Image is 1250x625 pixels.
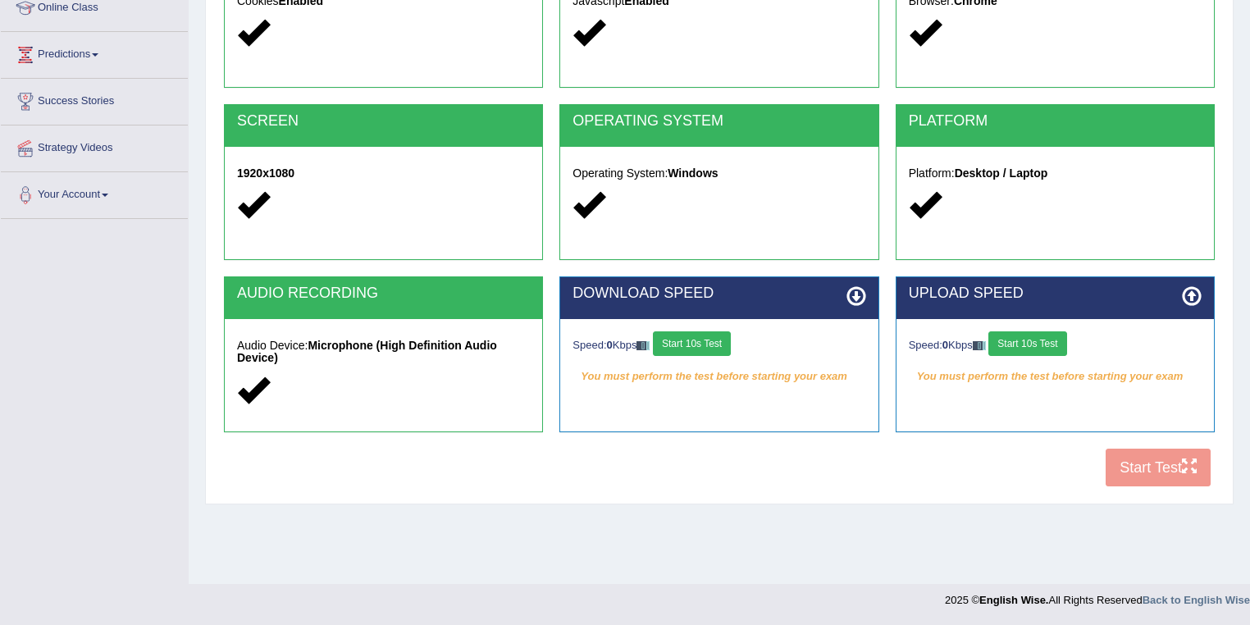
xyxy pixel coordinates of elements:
[237,340,530,365] h5: Audio Device:
[1143,594,1250,606] a: Back to English Wise
[573,113,865,130] h2: OPERATING SYSTEM
[909,364,1202,389] em: You must perform the test before starting your exam
[237,113,530,130] h2: SCREEN
[237,285,530,302] h2: AUDIO RECORDING
[1,125,188,167] a: Strategy Videos
[909,167,1202,180] h5: Platform:
[607,339,613,351] strong: 0
[573,364,865,389] em: You must perform the test before starting your exam
[237,167,294,180] strong: 1920x1080
[1,32,188,73] a: Predictions
[973,341,986,350] img: ajax-loader-fb-connection.gif
[237,339,497,364] strong: Microphone (High Definition Audio Device)
[945,584,1250,608] div: 2025 © All Rights Reserved
[988,331,1066,356] button: Start 10s Test
[909,113,1202,130] h2: PLATFORM
[653,331,731,356] button: Start 10s Test
[636,341,650,350] img: ajax-loader-fb-connection.gif
[979,594,1048,606] strong: English Wise.
[909,331,1202,360] div: Speed: Kbps
[942,339,948,351] strong: 0
[1,79,188,120] a: Success Stories
[955,167,1048,180] strong: Desktop / Laptop
[573,331,865,360] div: Speed: Kbps
[1,172,188,213] a: Your Account
[668,167,718,180] strong: Windows
[909,285,1202,302] h2: UPLOAD SPEED
[573,167,865,180] h5: Operating System:
[573,285,865,302] h2: DOWNLOAD SPEED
